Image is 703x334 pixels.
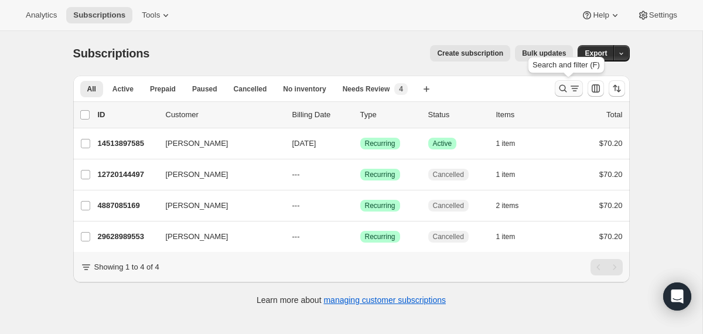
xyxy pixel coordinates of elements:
[166,138,228,149] span: [PERSON_NAME]
[585,49,607,58] span: Export
[98,138,156,149] p: 14513897585
[365,232,395,241] span: Recurring
[599,232,623,241] span: $70.20
[430,45,510,62] button: Create subscription
[433,170,464,179] span: Cancelled
[606,109,622,121] p: Total
[142,11,160,20] span: Tools
[599,139,623,148] span: $70.20
[496,170,516,179] span: 1 item
[496,139,516,148] span: 1 item
[515,45,573,62] button: Bulk updates
[98,169,156,180] p: 12720144497
[73,11,125,20] span: Subscriptions
[87,84,96,94] span: All
[26,11,57,20] span: Analytics
[150,84,176,94] span: Prepaid
[609,80,625,97] button: Sort the results
[159,134,276,153] button: [PERSON_NAME]
[399,84,403,94] span: 4
[496,232,516,241] span: 1 item
[649,11,677,20] span: Settings
[496,109,555,121] div: Items
[257,294,446,306] p: Learn more about
[159,165,276,184] button: [PERSON_NAME]
[166,109,283,121] p: Customer
[98,109,156,121] p: ID
[166,169,228,180] span: [PERSON_NAME]
[496,197,532,214] button: 2 items
[292,170,300,179] span: ---
[166,200,228,212] span: [PERSON_NAME]
[591,259,623,275] nav: Pagination
[496,229,528,245] button: 1 item
[417,81,436,97] button: Create new view
[292,232,300,241] span: ---
[135,7,179,23] button: Tools
[365,170,395,179] span: Recurring
[593,11,609,20] span: Help
[292,139,316,148] span: [DATE]
[98,200,156,212] p: 4887085169
[578,45,614,62] button: Export
[555,80,583,97] button: Search and filter results
[360,109,419,121] div: Type
[192,84,217,94] span: Paused
[98,229,623,245] div: 29628989553[PERSON_NAME]---SuccessRecurringCancelled1 item$70.20
[365,201,395,210] span: Recurring
[428,109,487,121] p: Status
[98,231,156,243] p: 29628989553
[663,282,691,311] div: Open Intercom Messenger
[283,84,326,94] span: No inventory
[292,109,351,121] p: Billing Date
[599,170,623,179] span: $70.20
[433,139,452,148] span: Active
[98,109,623,121] div: IDCustomerBilling DateTypeStatusItemsTotal
[343,84,390,94] span: Needs Review
[522,49,566,58] span: Bulk updates
[599,201,623,210] span: $70.20
[365,139,395,148] span: Recurring
[496,166,528,183] button: 1 item
[496,135,528,152] button: 1 item
[112,84,134,94] span: Active
[98,135,623,152] div: 14513897585[PERSON_NAME][DATE]SuccessRecurringSuccessActive1 item$70.20
[94,261,159,273] p: Showing 1 to 4 of 4
[234,84,267,94] span: Cancelled
[437,49,503,58] span: Create subscription
[98,166,623,183] div: 12720144497[PERSON_NAME]---SuccessRecurringCancelled1 item$70.20
[323,295,446,305] a: managing customer subscriptions
[66,7,132,23] button: Subscriptions
[159,196,276,215] button: [PERSON_NAME]
[433,201,464,210] span: Cancelled
[574,7,627,23] button: Help
[19,7,64,23] button: Analytics
[433,232,464,241] span: Cancelled
[496,201,519,210] span: 2 items
[588,80,604,97] button: Customize table column order and visibility
[98,197,623,214] div: 4887085169[PERSON_NAME]---SuccessRecurringCancelled2 items$70.20
[73,47,150,60] span: Subscriptions
[630,7,684,23] button: Settings
[159,227,276,246] button: [PERSON_NAME]
[292,201,300,210] span: ---
[166,231,228,243] span: [PERSON_NAME]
